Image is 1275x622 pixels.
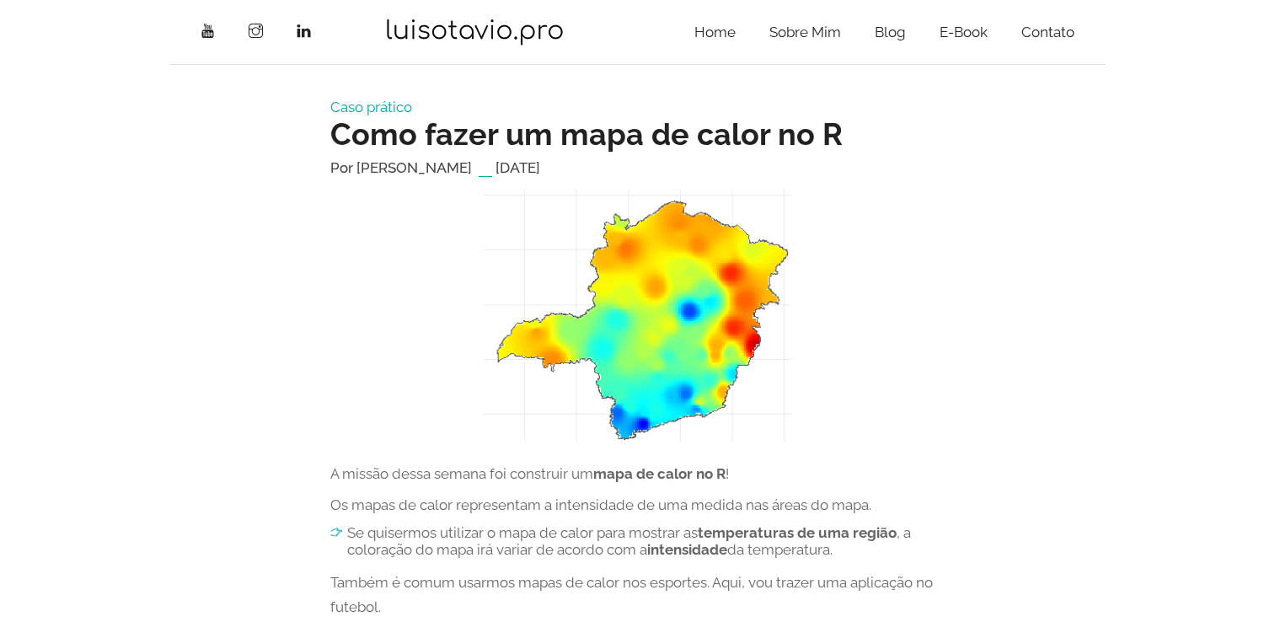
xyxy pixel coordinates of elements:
[753,7,858,57] a: Sobre mim
[330,524,946,559] li: Se quisermos utilizar o mapa de calor para mostrar as , a coloração do mapa irá variar de acordo ...
[330,116,946,153] h2: Como fazer um mapa de calor no R
[330,159,472,176] span: Por [PERSON_NAME]
[923,7,1004,57] a: E-book
[678,7,753,57] a: Home
[330,493,946,517] p: Os mapas de calor representam a intensidade de uma medida nas áreas do mapa.
[330,99,412,115] a: Caso prático
[858,7,923,57] a: Blog
[1004,7,1091,57] a: Contato
[496,159,540,176] span: [DATE]
[593,465,726,482] strong: mapa de calor no R
[647,541,727,558] strong: intensidade
[484,190,791,441] img: Como fazer um mapa de calor no R
[330,571,946,619] p: Também é comum usarmos mapas de calor nos esportes. Aqui, vou trazer uma aplicação no futebol.
[330,462,946,486] p: A missão dessa semana foi construir um !
[384,17,565,47] img: Luis Otavio | Ciência de dados
[698,524,897,541] strong: temperaturas de uma região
